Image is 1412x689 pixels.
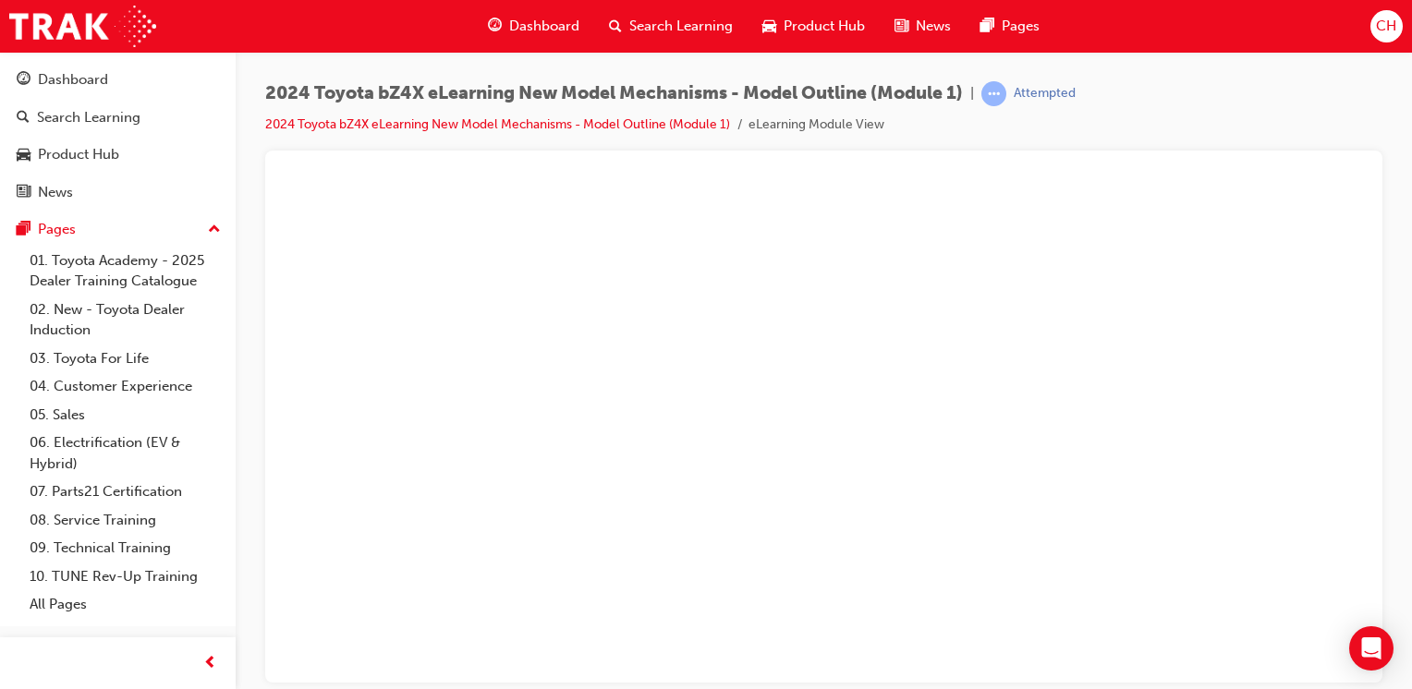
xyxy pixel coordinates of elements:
span: 2024 Toyota bZ4X eLearning New Model Mechanisms - Model Outline (Module 1) [265,83,963,104]
a: All Pages [22,590,228,619]
a: car-iconProduct Hub [748,7,880,45]
a: Search Learning [7,101,228,135]
button: CH [1370,10,1403,42]
span: car-icon [17,147,30,163]
span: prev-icon [203,652,217,675]
span: Product Hub [784,16,865,37]
button: Pages [7,212,228,247]
a: 2024 Toyota bZ4X eLearning New Model Mechanisms - Model Outline (Module 1) [265,116,730,132]
span: News [916,16,951,37]
a: 07. Parts21 Certification [22,477,228,506]
div: Pages [38,219,76,240]
span: Pages [1002,16,1040,37]
a: 05. Sales [22,401,228,429]
a: 02. New - Toyota Dealer Induction [22,296,228,344]
span: learningRecordVerb_ATTEMPT-icon [981,81,1006,106]
span: news-icon [895,15,908,38]
span: CH [1376,16,1396,37]
span: Dashboard [509,16,579,37]
a: guage-iconDashboard [473,7,594,45]
a: 09. Technical Training [22,534,228,562]
div: Product Hub [38,144,119,165]
a: 03. Toyota For Life [22,344,228,373]
a: search-iconSearch Learning [594,7,748,45]
li: eLearning Module View [749,115,884,136]
a: Dashboard [7,63,228,97]
span: search-icon [17,110,30,127]
div: Dashboard [38,69,108,91]
img: Trak [9,6,156,47]
span: guage-icon [17,72,30,89]
a: 04. Customer Experience [22,372,228,401]
a: 10. TUNE Rev-Up Training [22,562,228,591]
span: guage-icon [488,15,502,38]
span: up-icon [208,218,221,242]
span: pages-icon [980,15,994,38]
a: 01. Toyota Academy - 2025 Dealer Training Catalogue [22,247,228,296]
a: News [7,175,228,210]
button: DashboardSearch LearningProduct HubNews [7,59,228,212]
a: 08. Service Training [22,506,228,535]
div: Attempted [1014,85,1076,103]
a: Product Hub [7,138,228,172]
span: search-icon [609,15,622,38]
a: pages-iconPages [966,7,1054,45]
div: News [38,182,73,203]
span: pages-icon [17,222,30,238]
div: Open Intercom Messenger [1349,626,1394,671]
span: car-icon [762,15,776,38]
a: news-iconNews [880,7,966,45]
div: Search Learning [37,107,140,128]
span: | [970,83,974,104]
span: news-icon [17,185,30,201]
span: Search Learning [629,16,733,37]
a: 06. Electrification (EV & Hybrid) [22,429,228,477]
